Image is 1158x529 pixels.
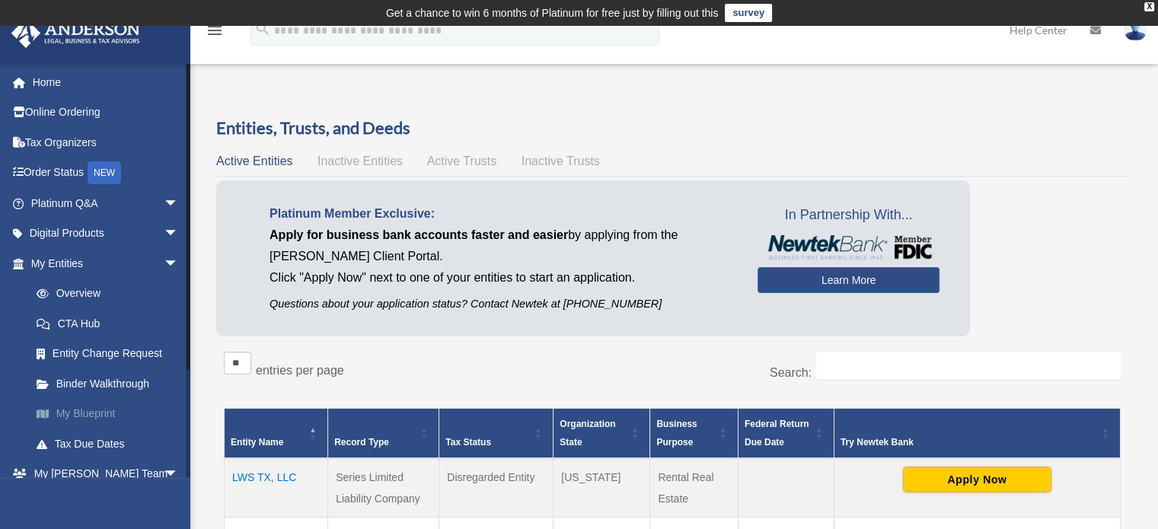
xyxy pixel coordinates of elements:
img: User Pic [1124,19,1147,41]
a: Order StatusNEW [11,158,202,189]
a: Digital Productsarrow_drop_down [11,218,202,249]
img: Anderson Advisors Platinum Portal [7,18,145,48]
a: My Blueprint [21,399,202,429]
span: In Partnership With... [758,203,939,228]
i: search [254,21,271,37]
div: close [1144,2,1154,11]
a: Tax Due Dates [21,429,202,459]
p: Platinum Member Exclusive: [270,203,735,225]
span: Business Purpose [656,419,697,448]
i: menu [206,21,224,40]
span: Inactive Entities [317,155,403,167]
span: Apply for business bank accounts faster and easier [270,228,568,241]
span: Organization State [560,419,615,448]
div: Try Newtek Bank [841,433,1097,451]
label: entries per page [256,364,344,377]
span: Active Trusts [427,155,497,167]
th: Federal Return Due Date: Activate to sort [738,408,834,458]
span: arrow_drop_down [164,188,194,219]
span: arrow_drop_down [164,248,194,279]
td: Rental Real Estate [650,458,739,518]
span: Inactive Trusts [522,155,600,167]
a: Home [11,67,202,97]
td: Disregarded Entity [439,458,553,518]
a: Overview [21,279,194,309]
td: Series Limited Liability Company [328,458,439,518]
td: LWS TX, LLC [225,458,328,518]
th: Record Type: Activate to sort [328,408,439,458]
p: Click "Apply Now" next to one of your entities to start an application. [270,267,735,288]
a: survey [725,4,772,22]
button: Apply Now [903,467,1051,492]
h3: Entities, Trusts, and Deeds [216,116,1128,140]
th: Business Purpose: Activate to sort [650,408,739,458]
span: arrow_drop_down [164,218,194,250]
span: Federal Return Due Date [745,419,809,448]
td: [US_STATE] [553,458,650,518]
div: Get a chance to win 6 months of Platinum for free just by filling out this [386,4,719,22]
span: Record Type [334,437,389,448]
span: Tax Status [445,437,491,448]
th: Entity Name: Activate to invert sorting [225,408,328,458]
div: NEW [88,161,121,184]
a: Entity Change Request [21,339,202,369]
p: by applying from the [PERSON_NAME] Client Portal. [270,225,735,267]
a: My [PERSON_NAME] Teamarrow_drop_down [11,459,202,489]
span: arrow_drop_down [164,459,194,490]
th: Try Newtek Bank : Activate to sort [834,408,1120,458]
span: Entity Name [231,437,283,448]
a: Online Ordering [11,97,202,128]
img: NewtekBankLogoSM.png [765,235,932,260]
p: Questions about your application status? Contact Newtek at [PHONE_NUMBER] [270,295,735,314]
a: CTA Hub [21,308,202,339]
a: My Entitiesarrow_drop_down [11,248,202,279]
a: Binder Walkthrough [21,368,202,399]
a: menu [206,27,224,40]
span: Active Entities [216,155,292,167]
a: Platinum Q&Aarrow_drop_down [11,188,202,218]
th: Organization State: Activate to sort [553,408,650,458]
th: Tax Status: Activate to sort [439,408,553,458]
label: Search: [770,366,812,379]
a: Learn More [758,267,939,293]
a: Tax Organizers [11,127,202,158]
